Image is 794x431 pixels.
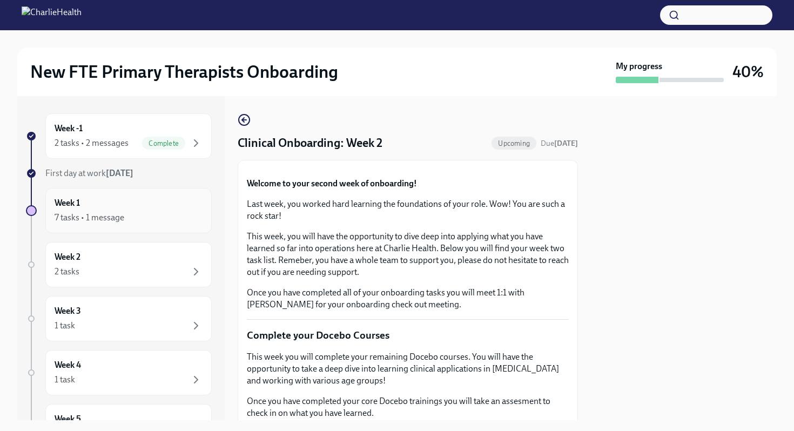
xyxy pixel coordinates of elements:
[732,62,764,82] h3: 40%
[247,351,569,387] p: This week you will complete your remaining Docebo courses. You will have the opportunity to take ...
[247,178,417,188] strong: Welcome to your second week of onboarding!
[247,287,569,311] p: Once you have completed all of your onboarding tasks you will meet 1:1 with [PERSON_NAME] for you...
[26,242,212,287] a: Week 22 tasks
[26,113,212,159] a: Week -12 tasks • 2 messagesComplete
[541,139,578,148] span: Due
[247,231,569,278] p: This week, you will have the opportunity to dive deep into applying what you have learned so far ...
[247,328,569,342] p: Complete your Docebo Courses
[492,139,536,147] span: Upcoming
[55,320,75,332] div: 1 task
[554,139,578,148] strong: [DATE]
[55,251,80,263] h6: Week 2
[55,413,81,425] h6: Week 5
[55,197,80,209] h6: Week 1
[45,168,133,178] span: First day at work
[26,188,212,233] a: Week 17 tasks • 1 message
[26,296,212,341] a: Week 31 task
[55,305,81,317] h6: Week 3
[30,61,338,83] h2: New FTE Primary Therapists Onboarding
[22,6,82,24] img: CharlieHealth
[55,374,75,386] div: 1 task
[55,137,129,149] div: 2 tasks • 2 messages
[142,139,185,147] span: Complete
[238,135,382,151] h4: Clinical Onboarding: Week 2
[616,60,662,72] strong: My progress
[247,395,569,419] p: Once you have completed your core Docebo trainings you will take an assesment to check in on what...
[55,123,83,134] h6: Week -1
[55,212,124,224] div: 7 tasks • 1 message
[106,168,133,178] strong: [DATE]
[55,266,79,278] div: 2 tasks
[55,359,81,371] h6: Week 4
[541,138,578,149] span: September 20th, 2025 10:00
[247,198,569,222] p: Last week, you worked hard learning the foundations of your role. Wow! You are such a rock star!
[26,167,212,179] a: First day at work[DATE]
[26,350,212,395] a: Week 41 task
